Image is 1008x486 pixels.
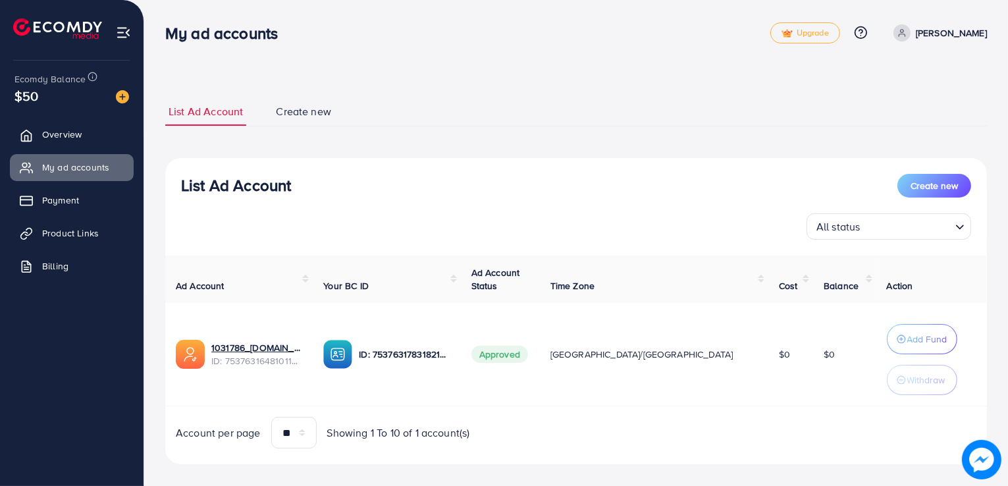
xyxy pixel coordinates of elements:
span: Product Links [42,227,99,240]
span: Showing 1 To 10 of 1 account(s) [327,425,470,441]
span: Your BC ID [323,279,369,292]
h3: List Ad Account [181,176,291,195]
img: ic-ba-acc.ded83a64.svg [323,340,352,369]
span: Time Zone [550,279,595,292]
span: My ad accounts [42,161,109,174]
a: 1031786_[DOMAIN_NAME]_1754991706026 [211,341,302,354]
button: Create new [897,174,971,198]
span: Account per page [176,425,261,441]
span: Ad Account Status [471,266,520,292]
span: List Ad Account [169,104,243,119]
span: [GEOGRAPHIC_DATA]/[GEOGRAPHIC_DATA] [550,348,733,361]
a: Product Links [10,220,134,246]
span: Approved [471,346,528,363]
input: Search for option [864,215,950,236]
img: logo [13,18,102,39]
span: ID: 7537631648101122056 [211,354,302,367]
span: Ecomdy Balance [14,72,86,86]
a: [PERSON_NAME] [888,24,987,41]
span: $50 [14,86,38,105]
button: Withdraw [887,365,957,395]
a: Payment [10,187,134,213]
img: ic-ads-acc.e4c84228.svg [176,340,205,369]
span: Overview [42,128,82,141]
div: Search for option [807,213,971,240]
button: Add Fund [887,324,957,354]
a: tickUpgrade [770,22,840,43]
a: Billing [10,253,134,279]
img: tick [782,29,793,38]
span: $0 [824,348,835,361]
a: My ad accounts [10,154,134,180]
img: menu [116,25,131,40]
span: All status [814,217,863,236]
p: [PERSON_NAME] [916,25,987,41]
a: Overview [10,121,134,148]
span: Create new [276,104,331,119]
span: Balance [824,279,859,292]
p: ID: 7537631783182123024 [359,346,450,362]
p: Add Fund [907,331,947,347]
span: Billing [42,259,68,273]
span: Create new [911,179,958,192]
h3: My ad accounts [165,24,288,43]
span: Cost [779,279,798,292]
div: <span class='underline'>1031786_customlovers.pk_1754991706026</span></br>7537631648101122056 [211,341,302,368]
span: $0 [779,348,790,361]
img: image [963,441,1001,479]
span: Action [887,279,913,292]
p: Withdraw [907,372,945,388]
span: Upgrade [782,28,829,38]
span: Payment [42,194,79,207]
span: Ad Account [176,279,225,292]
img: image [116,90,129,103]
